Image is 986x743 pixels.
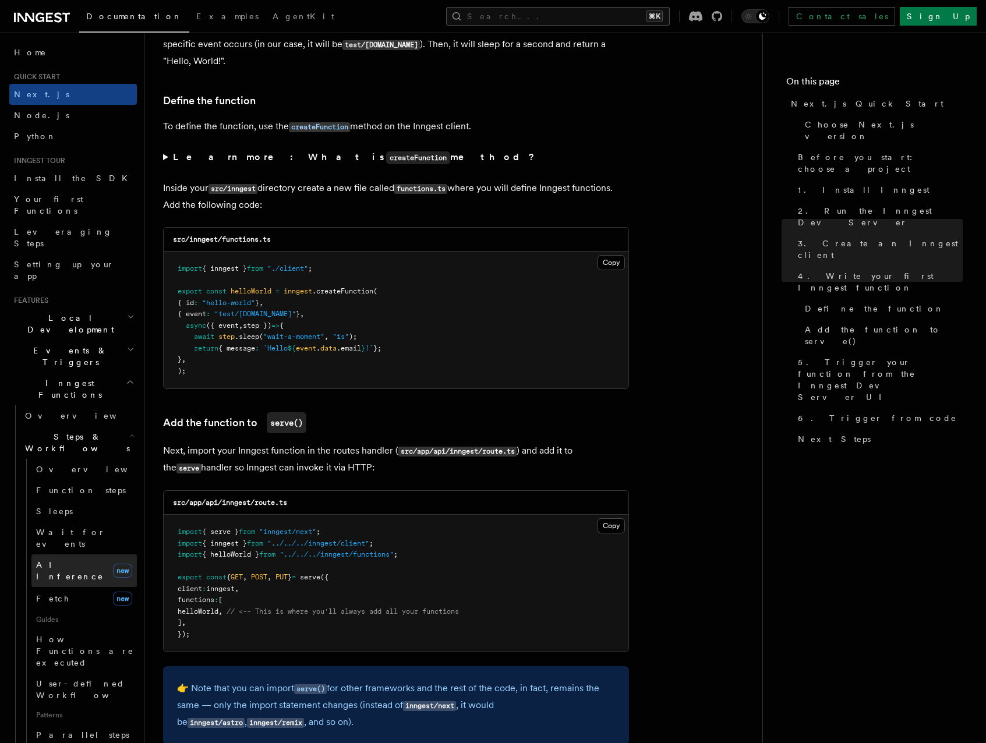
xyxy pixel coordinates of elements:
span: AI Inference [36,560,104,581]
span: { event [178,310,206,318]
a: Overview [20,405,137,426]
span: "test/[DOMAIN_NAME]" [214,310,296,318]
code: inngest/next [403,701,456,711]
span: ( [259,332,263,341]
span: ( [373,287,377,295]
span: step [218,332,235,341]
a: 3. Create an Inngest client [793,233,963,266]
span: export [178,573,202,581]
p: In this step, you will write your first reliable serverless function. This function will be trigg... [163,20,629,69]
span: from [239,528,255,536]
span: { inngest } [202,539,247,547]
span: , [259,299,263,307]
span: { [280,321,284,330]
span: AgentKit [273,12,334,21]
a: Wait for events [31,522,137,554]
span: async [186,321,206,330]
span: ); [349,332,357,341]
p: Inside your directory create a new file called where you will define Inngest functions. Add the f... [163,180,629,213]
a: Overview [31,459,137,480]
p: 👉 Note that you can import for other frameworks and the rest of the code, in fact, remains the sa... [177,680,615,731]
span: , [218,607,222,615]
span: Wait for events [36,528,105,549]
span: POST [251,573,267,581]
a: Examples [189,3,266,31]
button: Copy [598,518,625,533]
code: inngest/astro [188,718,245,728]
code: createFunction [386,151,450,164]
span: new [113,564,132,578]
code: test/[DOMAIN_NAME] [342,40,420,50]
span: Choose Next.js version [805,119,963,142]
span: const [206,287,227,295]
span: .email [337,344,361,352]
a: Sleeps [31,501,137,522]
a: Node.js [9,105,137,126]
span: return [194,344,218,352]
span: "wait-a-moment" [263,332,324,341]
code: src/app/api/inngest/route.ts [173,498,287,507]
span: : [194,299,198,307]
span: , [324,332,328,341]
a: Next.js Quick Start [786,93,963,114]
span: Next Steps [798,433,871,445]
span: Guides [31,610,137,629]
span: , [243,573,247,581]
a: Add the function to serve() [800,319,963,352]
span: Inngest Functions [9,377,126,401]
code: serve [176,464,201,473]
span: : [202,585,206,593]
a: Sign Up [900,7,977,26]
span: export [178,287,202,295]
span: Leveraging Steps [14,227,112,248]
span: from [259,550,275,558]
span: { message [218,344,255,352]
span: "../../../inngest/functions" [280,550,394,558]
span: User-defined Workflows [36,679,141,700]
span: ${ [288,344,296,352]
a: 2. Run the Inngest Dev Server [793,200,963,233]
span: ; [369,539,373,547]
span: .sleep [235,332,259,341]
a: Python [9,126,137,147]
a: AI Inferencenew [31,554,137,587]
span: step }) [243,321,271,330]
a: Next.js [9,84,137,105]
span: client [178,585,202,593]
span: Function steps [36,486,126,495]
span: Python [14,132,56,141]
code: src/inngest [208,184,257,194]
code: inngest/remix [247,718,304,728]
span: Define the function [805,303,944,314]
span: } [288,573,292,581]
span: 6. Trigger from code [798,412,957,424]
span: ); [178,367,186,375]
span: serve [300,573,320,581]
button: Toggle dark mode [741,9,769,23]
span: . [316,344,320,352]
a: 5. Trigger your function from the Inngest Dev Server UI [793,352,963,408]
span: = [292,573,296,581]
span: Steps & Workflows [20,431,130,454]
a: Choose Next.js version [800,114,963,147]
span: PUT [275,573,288,581]
span: import [178,539,202,547]
span: Documentation [86,12,182,21]
span: import [178,264,202,273]
span: Before you start: choose a project [798,151,963,175]
span: 1. Install Inngest [798,184,930,196]
span: Features [9,296,48,305]
a: Before you start: choose a project [793,147,963,179]
span: Fetch [36,594,70,603]
span: !` [365,344,373,352]
strong: Learn more: What is method? [173,151,537,162]
span: await [194,332,214,341]
a: Function steps [31,480,137,501]
span: ; [316,528,320,536]
span: , [182,355,186,363]
span: "../../../inngest/client" [267,539,369,547]
span: Next.js Quick Start [791,98,943,109]
span: , [235,585,239,593]
span: ({ event [206,321,239,330]
a: How Functions are executed [31,629,137,673]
